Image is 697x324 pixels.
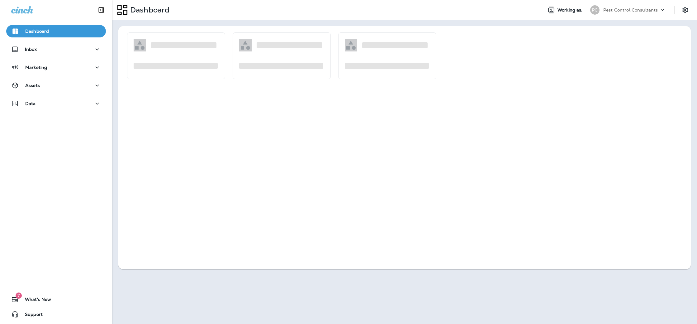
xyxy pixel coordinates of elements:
p: Dashboard [128,5,169,15]
div: PC [590,5,600,15]
p: Dashboard [25,29,49,34]
p: Marketing [25,65,47,70]
span: 7 [16,293,22,299]
p: Pest Control Consultants [603,7,658,12]
button: Collapse Sidebar [92,4,110,16]
button: Settings [680,4,691,16]
span: Support [19,312,43,319]
p: Data [25,101,36,106]
p: Assets [25,83,40,88]
button: Dashboard [6,25,106,37]
button: Marketing [6,61,106,74]
button: Assets [6,79,106,92]
button: Data [6,97,106,110]
span: Working as: [557,7,584,13]
button: Inbox [6,43,106,56]
span: What's New [19,297,51,304]
button: 7What's New [6,293,106,306]
button: Support [6,308,106,321]
p: Inbox [25,47,37,52]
